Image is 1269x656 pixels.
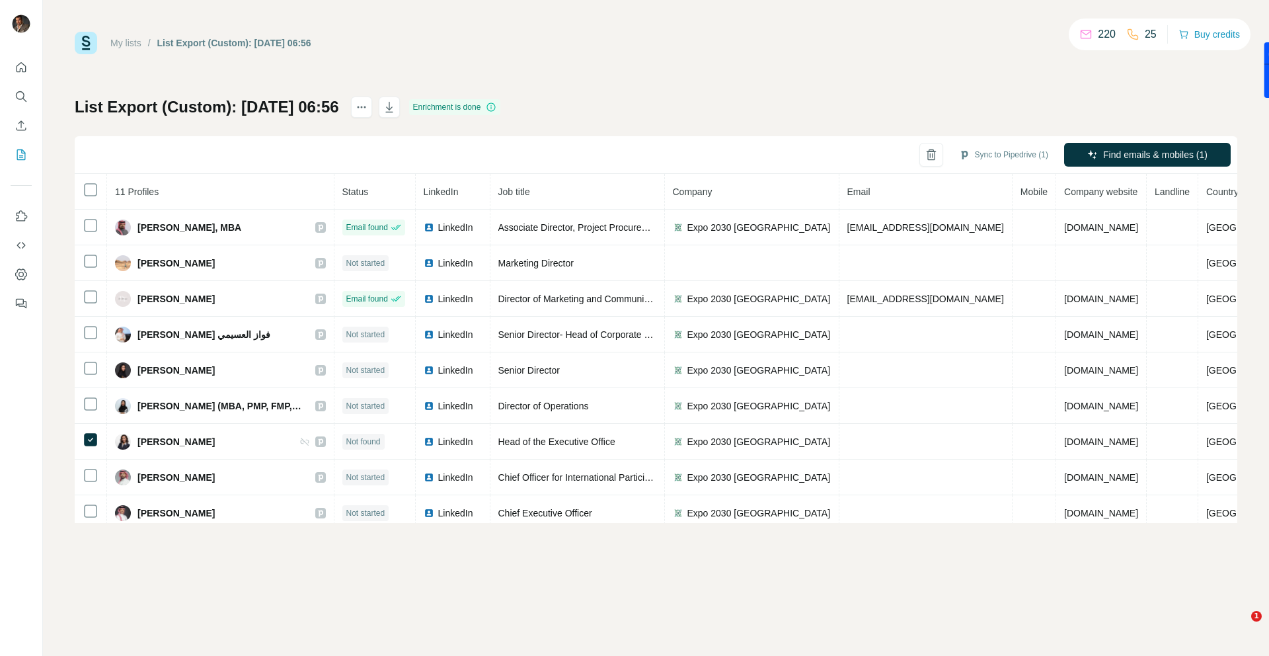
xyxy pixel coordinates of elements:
span: Not started [346,471,385,483]
span: LinkedIn [438,435,473,448]
img: company-logo [673,472,683,483]
div: List Export (Custom): [DATE] 06:56 [157,36,311,50]
span: [DOMAIN_NAME] [1064,508,1138,518]
span: [EMAIL_ADDRESS][DOMAIN_NAME] [847,222,1004,233]
img: company-logo [673,508,683,518]
span: LinkedIn [438,364,473,377]
button: Feedback [11,292,32,315]
button: Use Surfe on LinkedIn [11,204,32,228]
img: company-logo [673,222,683,233]
span: [PERSON_NAME], MBA [137,221,241,234]
span: Find emails & mobiles (1) [1103,148,1208,161]
span: Job title [498,186,530,197]
button: actions [351,97,372,118]
span: Not started [346,257,385,269]
img: LinkedIn logo [424,401,434,411]
span: LinkedIn [438,399,473,413]
span: Expo 2030 [GEOGRAPHIC_DATA] [687,435,831,448]
span: LinkedIn [438,292,473,306]
img: LinkedIn logo [424,329,434,340]
span: Company website [1064,186,1137,197]
span: 11 Profiles [115,186,159,197]
span: Expo 2030 [GEOGRAPHIC_DATA] [687,471,831,484]
span: LinkedIn [424,186,459,197]
span: Head of the Executive Office [498,436,615,447]
img: LinkedIn logo [424,222,434,233]
span: LinkedIn [438,507,473,520]
button: Buy credits [1178,25,1240,44]
span: Email found [346,293,388,305]
h1: List Export (Custom): [DATE] 06:56 [75,97,339,118]
span: [PERSON_NAME] [137,435,215,448]
span: Senior Director [498,365,560,376]
span: Email [847,186,870,197]
img: Avatar [115,398,131,414]
span: [DOMAIN_NAME] [1064,472,1138,483]
span: Director of Operations [498,401,589,411]
img: LinkedIn logo [424,472,434,483]
span: Chief Executive Officer [498,508,592,518]
span: [PERSON_NAME] (MBA, PMP, FMP, CFM) [137,399,302,413]
button: Quick start [11,56,32,79]
span: [PERSON_NAME] [137,471,215,484]
p: 25 [1145,26,1157,42]
span: Director of Marketing and Communications [498,294,673,304]
a: My lists [110,38,141,48]
span: 1 [1251,611,1262,622]
button: My lists [11,143,32,167]
span: [DOMAIN_NAME] [1064,365,1138,376]
div: Enrichment is done [409,99,501,115]
button: Search [11,85,32,108]
span: [DOMAIN_NAME] [1064,329,1138,340]
span: [DOMAIN_NAME] [1064,436,1138,447]
span: Expo 2030 [GEOGRAPHIC_DATA] [687,292,831,306]
img: Avatar [115,434,131,450]
span: Not started [346,364,385,376]
img: Avatar [115,255,131,271]
img: LinkedIn logo [424,436,434,447]
span: LinkedIn [438,471,473,484]
span: Mobile [1020,186,1048,197]
span: Expo 2030 [GEOGRAPHIC_DATA] [687,221,831,234]
span: Company [673,186,712,197]
img: LinkedIn logo [424,365,434,376]
span: Not started [346,400,385,412]
span: [EMAIL_ADDRESS][DOMAIN_NAME] [847,294,1004,304]
span: Status [342,186,369,197]
img: Avatar [115,220,131,235]
button: Find emails & mobiles (1) [1064,143,1231,167]
span: [PERSON_NAME] [137,507,215,520]
img: company-logo [673,294,683,304]
span: Not started [346,507,385,519]
img: Avatar [115,327,131,343]
span: LinkedIn [438,221,473,234]
li: / [148,36,151,50]
img: Avatar [115,291,131,307]
span: Country [1206,186,1239,197]
span: Expo 2030 [GEOGRAPHIC_DATA] [687,507,831,520]
span: Landline [1155,186,1190,197]
img: Avatar [115,362,131,378]
button: Use Surfe API [11,233,32,257]
span: Not started [346,329,385,341]
button: Dashboard [11,263,32,286]
img: LinkedIn logo [424,508,434,518]
span: [PERSON_NAME] فواز العسيمي [137,328,270,341]
span: Associate Director, Project Procurement [498,222,662,233]
img: Avatar [115,505,131,521]
span: [PERSON_NAME] [137,257,215,270]
span: [DOMAIN_NAME] [1064,294,1138,304]
img: company-logo [673,329,683,340]
span: Senior Director- Head of Corporate Procurement Department [498,329,748,340]
span: [PERSON_NAME] [137,292,215,306]
p: 220 [1098,26,1116,42]
img: company-logo [673,401,683,411]
button: Enrich CSV [11,114,32,138]
span: Not found [346,436,381,448]
span: Expo 2030 [GEOGRAPHIC_DATA] [687,364,831,377]
span: Chief Officer for International Participants & Stakeholder Management [498,472,785,483]
span: Expo 2030 [GEOGRAPHIC_DATA] [687,328,831,341]
span: [DOMAIN_NAME] [1064,222,1138,233]
span: LinkedIn [438,328,473,341]
img: Surfe Logo [75,32,97,54]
